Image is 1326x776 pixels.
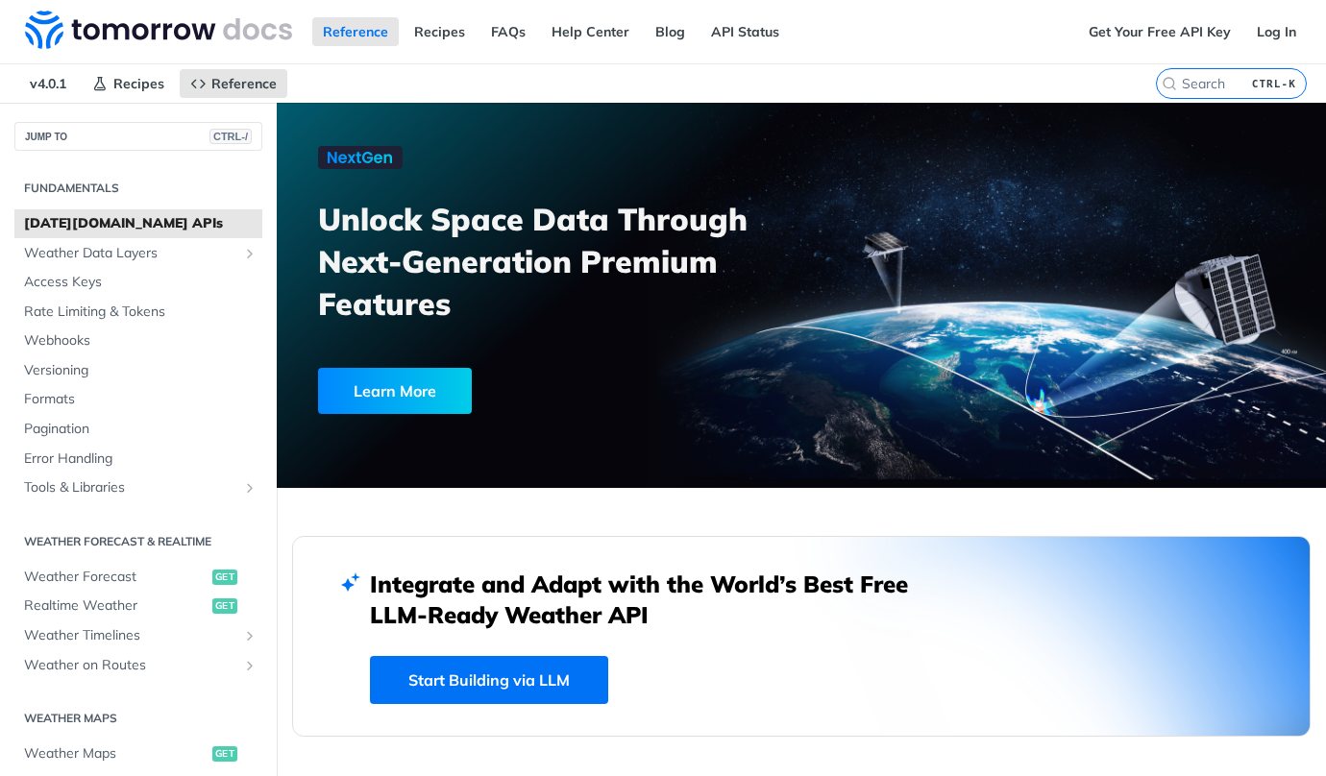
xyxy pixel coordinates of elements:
[24,596,208,616] span: Realtime Weather
[209,129,252,144] span: CTRL-/
[242,480,258,496] button: Show subpages for Tools & Libraries
[211,75,277,92] span: Reference
[14,239,262,268] a: Weather Data LayersShow subpages for Weather Data Layers
[14,621,262,650] a: Weather TimelinesShow subpages for Weather Timelines
[14,268,262,297] a: Access Keys
[24,361,258,380] span: Versioning
[113,75,164,92] span: Recipes
[1078,17,1241,46] a: Get Your Free API Key
[180,69,287,98] a: Reference
[24,568,208,587] span: Weather Forecast
[318,368,472,414] div: Learn More
[24,420,258,439] span: Pagination
[82,69,175,98] a: Recipes
[14,298,262,327] a: Rate Limiting & Tokens
[14,533,262,550] h2: Weather Forecast & realtime
[242,658,258,673] button: Show subpages for Weather on Routes
[14,740,262,768] a: Weather Mapsget
[242,246,258,261] button: Show subpages for Weather Data Layers
[24,303,258,322] span: Rate Limiting & Tokens
[24,214,258,233] span: [DATE][DOMAIN_NAME] APIs
[24,273,258,292] span: Access Keys
[19,69,77,98] span: v4.0.1
[24,244,237,263] span: Weather Data Layers
[1162,76,1177,91] svg: Search
[14,445,262,473] a: Error Handling
[312,17,399,46] a: Reference
[14,710,262,727] h2: Weather Maps
[14,209,262,238] a: [DATE][DOMAIN_NAME] APIs
[212,598,237,614] span: get
[1247,74,1301,93] kbd: CTRL-K
[24,390,258,409] span: Formats
[14,592,262,620] a: Realtime Weatherget
[318,368,722,414] a: Learn More
[212,570,237,585] span: get
[24,331,258,351] span: Webhooks
[1246,17,1307,46] a: Log In
[14,122,262,151] button: JUMP TOCTRL-/
[24,478,237,497] span: Tools & Libraries
[25,11,292,49] img: Tomorrow.io Weather API Docs
[14,473,262,502] a: Tools & LibrariesShow subpages for Tools & Libraries
[318,198,823,325] h3: Unlock Space Data Through Next-Generation Premium Features
[242,628,258,643] button: Show subpages for Weather Timelines
[14,356,262,385] a: Versioning
[14,327,262,355] a: Webhooks
[14,563,262,592] a: Weather Forecastget
[14,415,262,444] a: Pagination
[404,17,476,46] a: Recipes
[14,651,262,680] a: Weather on RoutesShow subpages for Weather on Routes
[541,17,640,46] a: Help Center
[700,17,790,46] a: API Status
[24,626,237,645] span: Weather Timelines
[14,385,262,414] a: Formats
[14,180,262,197] h2: Fundamentals
[212,746,237,762] span: get
[370,656,608,704] a: Start Building via LLM
[370,569,937,630] h2: Integrate and Adapt with the World’s Best Free LLM-Ready Weather API
[645,17,696,46] a: Blog
[24,744,208,764] span: Weather Maps
[480,17,536,46] a: FAQs
[24,656,237,675] span: Weather on Routes
[318,146,403,169] img: NextGen
[24,449,258,469] span: Error Handling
